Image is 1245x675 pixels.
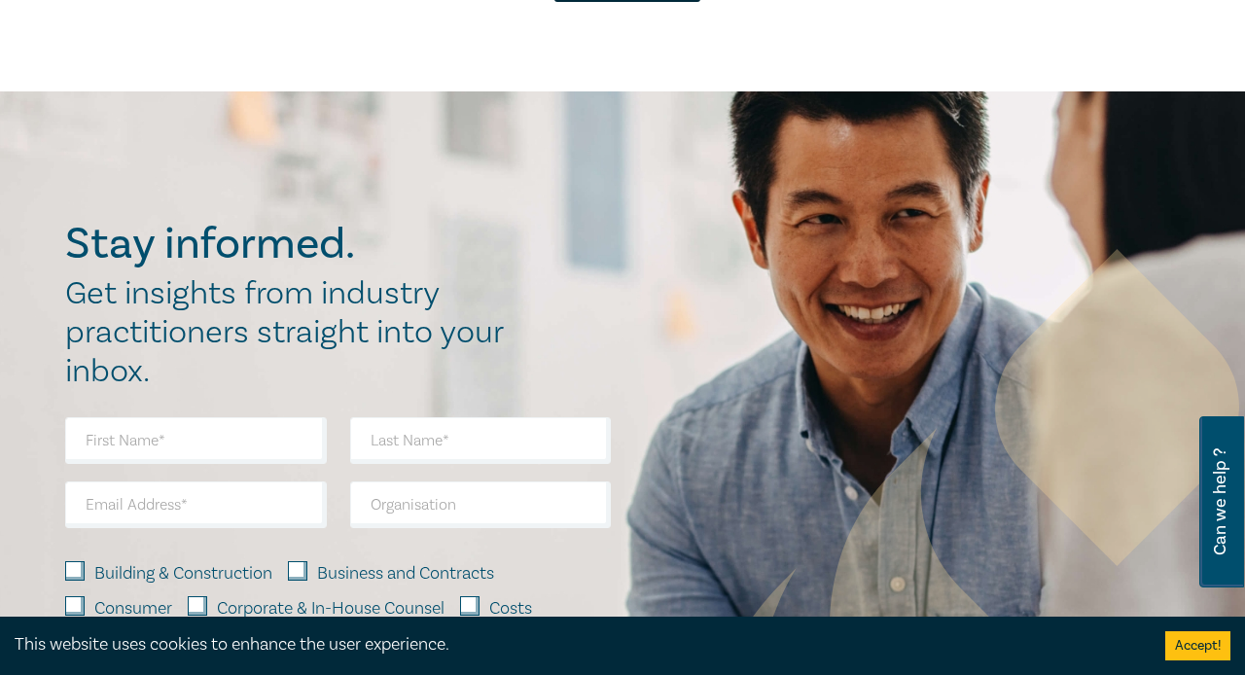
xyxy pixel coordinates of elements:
button: Accept cookies [1165,631,1230,660]
input: Email Address* [65,481,327,528]
input: Last Name* [350,417,612,464]
input: Organisation [350,481,612,528]
label: Building & Construction [94,561,272,586]
input: First Name* [65,417,327,464]
div: This website uses cookies to enhance the user experience. [15,632,1136,657]
label: Costs [489,596,532,622]
label: Consumer [94,596,172,622]
h2: Get insights from industry practitioners straight into your inbox. [65,274,524,391]
label: Corporate & In-House Counsel [217,596,445,622]
span: Can we help ? [1211,428,1229,576]
label: Business and Contracts [317,561,494,586]
h2: Stay informed. [65,219,524,269]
